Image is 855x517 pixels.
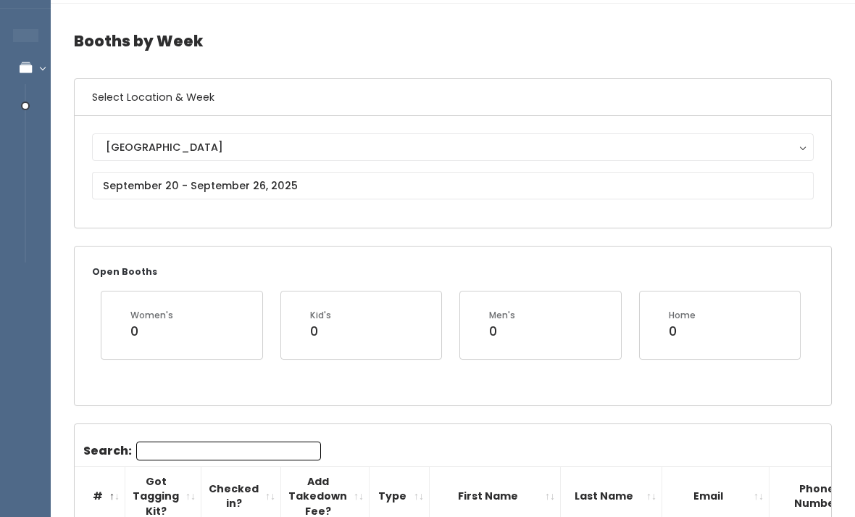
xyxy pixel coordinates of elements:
div: 0 [310,322,331,341]
div: 0 [130,322,173,341]
div: Men's [489,309,515,322]
input: Search: [136,442,321,460]
button: [GEOGRAPHIC_DATA] [92,133,814,161]
div: Home [669,309,696,322]
div: Kid's [310,309,331,322]
small: Open Booths [92,265,157,278]
label: Search: [83,442,321,460]
h6: Select Location & Week [75,79,831,116]
div: [GEOGRAPHIC_DATA] [106,139,800,155]
div: 0 [669,322,696,341]
input: September 20 - September 26, 2025 [92,172,814,199]
div: 0 [489,322,515,341]
h4: Booths by Week [74,21,832,61]
div: Women's [130,309,173,322]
